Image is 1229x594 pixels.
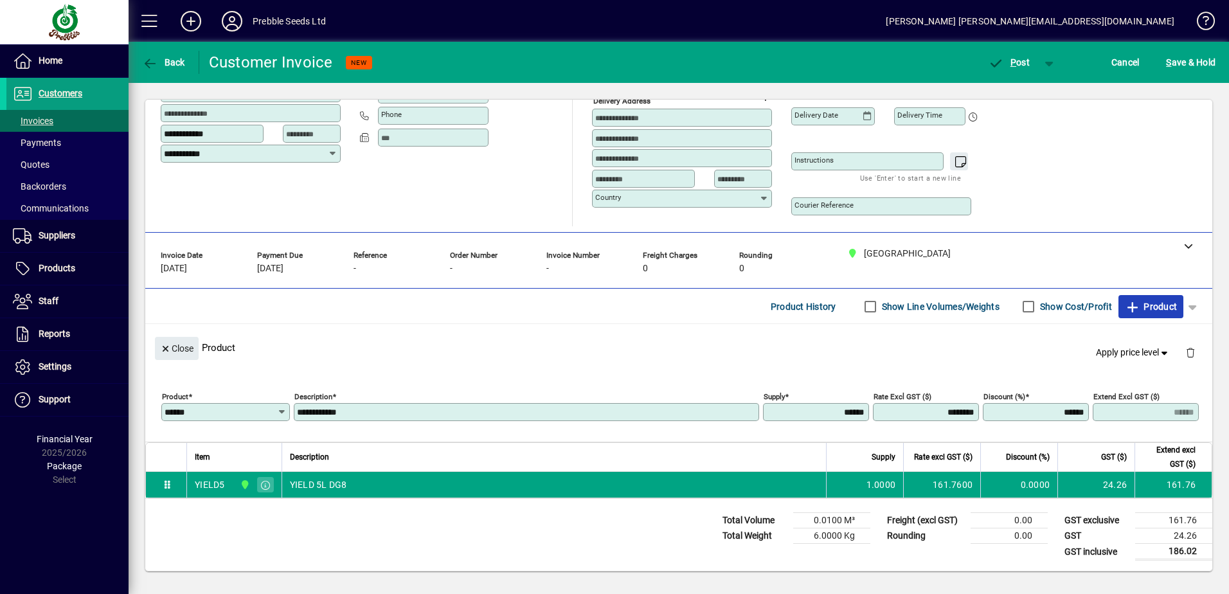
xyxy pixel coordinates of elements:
a: Suppliers [6,220,129,252]
span: [DATE] [161,264,187,274]
span: Back [142,57,185,67]
a: Products [6,253,129,285]
span: Products [39,263,75,273]
button: Cancel [1108,51,1143,74]
span: [DATE] [257,264,283,274]
div: 161.7600 [911,478,973,491]
td: 161.76 [1135,513,1212,528]
span: GST ($) [1101,450,1127,464]
td: 0.00 [971,528,1048,544]
td: GST exclusive [1058,513,1135,528]
span: Home [39,55,62,66]
td: Total Weight [716,528,793,544]
a: Payments [6,132,129,154]
button: Back [139,51,188,74]
button: Post [982,51,1036,74]
span: Extend excl GST ($) [1143,443,1196,471]
td: GST [1058,528,1135,544]
span: YIELD 5L DG8 [290,478,347,491]
span: Supply [872,450,895,464]
td: 0.00 [971,513,1048,528]
mat-hint: Use 'Enter' to start a new line [860,170,961,185]
button: Profile [211,10,253,33]
span: - [354,264,356,274]
a: Quotes [6,154,129,175]
mat-label: Description [294,392,332,401]
span: Discount (%) [1006,450,1050,464]
div: [PERSON_NAME] [PERSON_NAME][EMAIL_ADDRESS][DOMAIN_NAME] [886,11,1174,32]
span: Financial Year [37,434,93,444]
button: Apply price level [1091,341,1176,364]
span: Product History [771,296,836,317]
td: 186.02 [1135,544,1212,560]
app-page-header-button: Delete [1175,346,1206,358]
button: Product [1118,295,1183,318]
button: Close [155,337,199,360]
span: Reports [39,328,70,339]
td: Total Volume [716,513,793,528]
td: 24.26 [1135,528,1212,544]
td: GST inclusive [1058,544,1135,560]
span: NEW [351,59,367,67]
mat-label: Phone [381,110,402,119]
span: ost [988,57,1030,67]
span: Product [1125,296,1177,317]
span: Close [160,338,193,359]
div: YIELD5 [195,478,225,491]
a: Reports [6,318,129,350]
span: Invoices [13,116,53,126]
button: Delete [1175,337,1206,368]
a: Communications [6,197,129,219]
span: Cancel [1111,52,1140,73]
mat-label: Delivery time [897,111,942,120]
div: Prebble Seeds Ltd [253,11,326,32]
app-page-header-button: Back [129,51,199,74]
a: Support [6,384,129,416]
mat-label: Discount (%) [983,392,1025,401]
span: - [450,264,453,274]
span: CHRISTCHURCH [237,478,251,492]
label: Show Cost/Profit [1037,300,1112,313]
span: Backorders [13,181,66,192]
span: Suppliers [39,230,75,240]
button: Product History [766,295,841,318]
a: Home [6,45,129,77]
span: Customers [39,88,82,98]
mat-label: Country [595,193,621,202]
span: S [1166,57,1171,67]
div: Customer Invoice [209,52,333,73]
span: 1.0000 [866,478,896,491]
span: - [546,264,549,274]
span: 0 [739,264,744,274]
label: Show Line Volumes/Weights [879,300,1000,313]
td: 0.0000 [980,472,1057,498]
mat-label: Supply [764,392,785,401]
span: Settings [39,361,71,372]
button: Save & Hold [1163,51,1219,74]
mat-label: Extend excl GST ($) [1093,392,1160,401]
mat-label: Rate excl GST ($) [874,392,931,401]
td: 24.26 [1057,472,1135,498]
a: Invoices [6,110,129,132]
span: P [1010,57,1016,67]
button: Add [170,10,211,33]
button: Choose address [755,87,775,107]
app-page-header-button: Close [152,342,202,354]
span: Rate excl GST ($) [914,450,973,464]
mat-label: Product [162,392,188,401]
a: Staff [6,285,129,318]
span: Apply price level [1096,346,1171,359]
a: Backorders [6,175,129,197]
td: 161.76 [1135,472,1212,498]
span: Description [290,450,329,464]
span: Payments [13,138,61,148]
span: ave & Hold [1166,52,1216,73]
span: Support [39,394,71,404]
div: Product [145,324,1212,371]
span: Package [47,461,82,471]
td: 6.0000 Kg [793,528,870,544]
span: Quotes [13,159,49,170]
td: Freight (excl GST) [881,513,971,528]
a: Settings [6,351,129,383]
span: Staff [39,296,58,306]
